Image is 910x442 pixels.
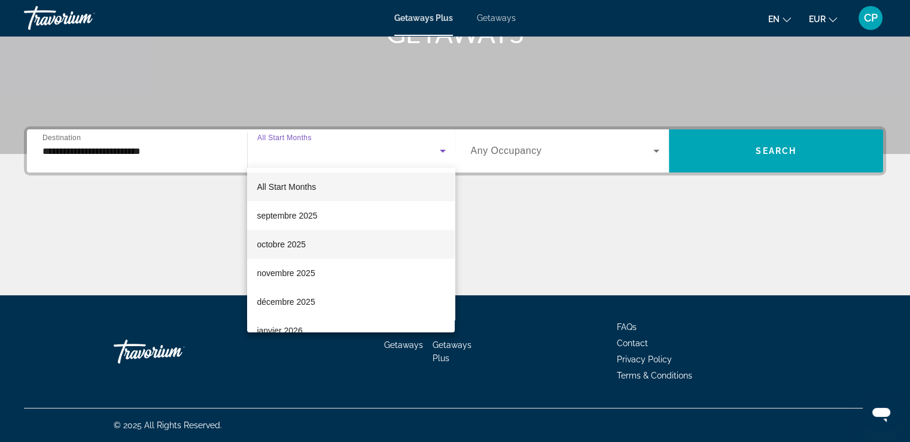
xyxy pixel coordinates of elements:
[257,182,316,192] span: All Start Months
[257,323,302,338] span: janvier 2026
[862,394,900,432] iframe: Bouton de lancement de la fenêtre de messagerie
[257,237,306,252] span: octobre 2025
[257,208,317,223] span: septembre 2025
[257,295,315,309] span: décembre 2025
[257,266,315,280] span: novembre 2025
